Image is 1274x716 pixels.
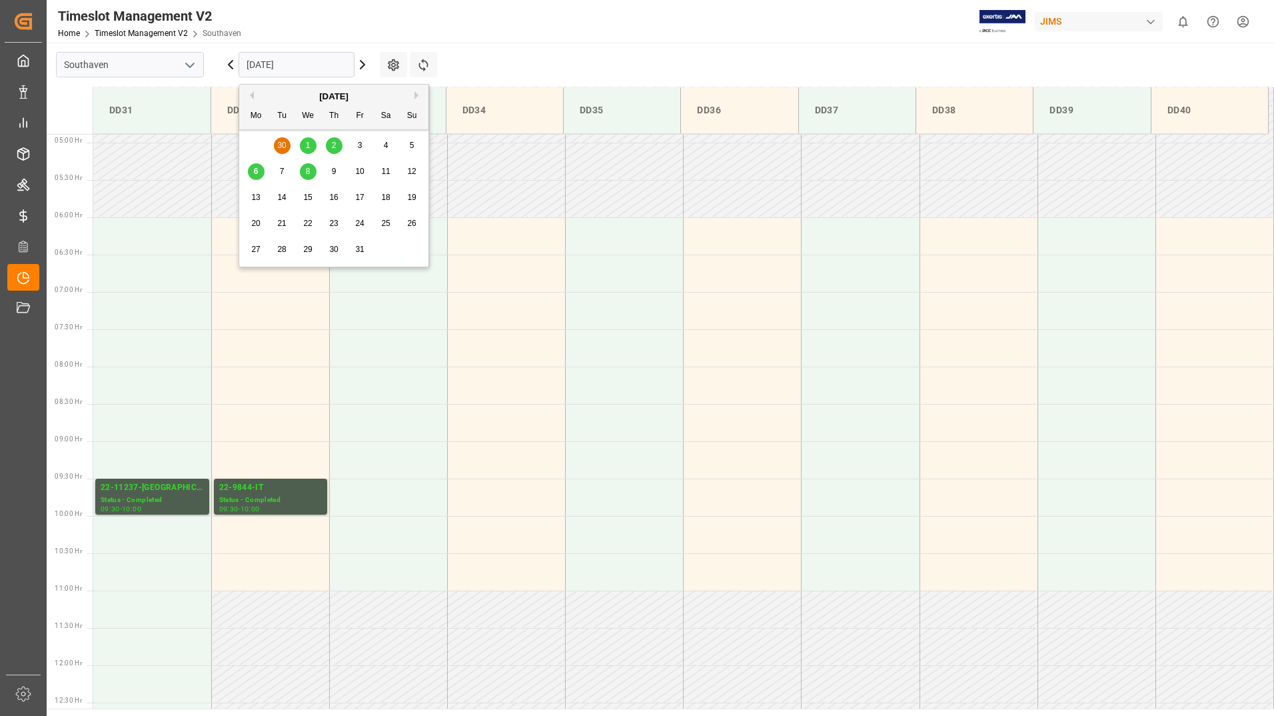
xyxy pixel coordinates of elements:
[101,506,120,512] div: 09:30
[378,189,394,206] div: Choose Saturday, October 18th, 2025
[927,98,1022,123] div: DD38
[55,286,82,293] span: 07:00 Hr
[55,174,82,181] span: 05:30 Hr
[329,193,338,202] span: 16
[58,6,241,26] div: Timeslot Management V2
[407,167,416,176] span: 12
[404,215,420,232] div: Choose Sunday, October 26th, 2025
[352,137,368,154] div: Choose Friday, October 3rd, 2025
[326,108,342,125] div: Th
[58,29,80,38] a: Home
[355,167,364,176] span: 10
[352,189,368,206] div: Choose Friday, October 17th, 2025
[251,219,260,228] span: 20
[332,167,336,176] span: 9
[306,141,311,150] span: 1
[329,245,338,254] span: 30
[810,98,905,123] div: DD37
[300,215,317,232] div: Choose Wednesday, October 22nd, 2025
[404,137,420,154] div: Choose Sunday, October 5th, 2025
[219,506,239,512] div: 09:30
[251,193,260,202] span: 13
[55,398,82,405] span: 08:30 Hr
[326,241,342,258] div: Choose Thursday, October 30th, 2025
[55,473,82,480] span: 09:30 Hr
[239,90,428,103] div: [DATE]
[352,215,368,232] div: Choose Friday, October 24th, 2025
[574,98,670,123] div: DD35
[120,506,122,512] div: -
[404,163,420,180] div: Choose Sunday, October 12th, 2025
[1162,98,1257,123] div: DD40
[241,506,260,512] div: 10:00
[248,189,265,206] div: Choose Monday, October 13th, 2025
[280,167,285,176] span: 7
[95,29,188,38] a: Timeslot Management V2
[104,98,200,123] div: DD31
[352,163,368,180] div: Choose Friday, October 10th, 2025
[352,108,368,125] div: Fr
[56,52,204,77] input: Type to search/select
[55,211,82,219] span: 06:00 Hr
[101,481,204,495] div: 22-11237-[GEOGRAPHIC_DATA]
[101,495,204,506] div: Status - Completed
[378,137,394,154] div: Choose Saturday, October 4th, 2025
[55,659,82,667] span: 12:00 Hr
[326,215,342,232] div: Choose Thursday, October 23rd, 2025
[378,215,394,232] div: Choose Saturday, October 25th, 2025
[254,167,259,176] span: 6
[238,506,240,512] div: -
[274,163,291,180] div: Choose Tuesday, October 7th, 2025
[378,108,394,125] div: Sa
[306,167,311,176] span: 8
[300,241,317,258] div: Choose Wednesday, October 29th, 2025
[404,108,420,125] div: Su
[55,585,82,592] span: 11:00 Hr
[55,323,82,331] span: 07:30 Hr
[326,189,342,206] div: Choose Thursday, October 16th, 2025
[692,98,787,123] div: DD36
[277,193,286,202] span: 14
[1198,7,1228,37] button: Help Center
[274,189,291,206] div: Choose Tuesday, October 14th, 2025
[55,249,82,256] span: 06:30 Hr
[414,91,422,99] button: Next Month
[300,189,317,206] div: Choose Wednesday, October 15th, 2025
[355,245,364,254] span: 31
[1035,9,1168,34] button: JIMS
[248,215,265,232] div: Choose Monday, October 20th, 2025
[55,697,82,704] span: 12:30 Hr
[410,141,414,150] span: 5
[329,219,338,228] span: 23
[248,163,265,180] div: Choose Monday, October 6th, 2025
[381,219,390,228] span: 25
[457,98,552,123] div: DD34
[248,241,265,258] div: Choose Monday, October 27th, 2025
[303,245,312,254] span: 29
[222,98,317,123] div: DD32
[55,435,82,443] span: 09:00 Hr
[239,52,354,77] input: DD.MM.YYYY
[55,547,82,555] span: 10:30 Hr
[55,137,82,144] span: 05:00 Hr
[243,133,425,263] div: month 2025-10
[303,193,312,202] span: 15
[404,189,420,206] div: Choose Sunday, October 19th, 2025
[219,495,322,506] div: Status - Completed
[326,137,342,154] div: Choose Thursday, October 2nd, 2025
[381,167,390,176] span: 11
[122,506,141,512] div: 10:00
[274,215,291,232] div: Choose Tuesday, October 21st, 2025
[248,108,265,125] div: Mo
[326,163,342,180] div: Choose Thursday, October 9th, 2025
[378,163,394,180] div: Choose Saturday, October 11th, 2025
[355,219,364,228] span: 24
[1044,98,1139,123] div: DD39
[274,241,291,258] div: Choose Tuesday, October 28th, 2025
[179,55,199,75] button: open menu
[355,193,364,202] span: 17
[381,193,390,202] span: 18
[246,91,254,99] button: Previous Month
[407,193,416,202] span: 19
[1035,12,1163,31] div: JIMS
